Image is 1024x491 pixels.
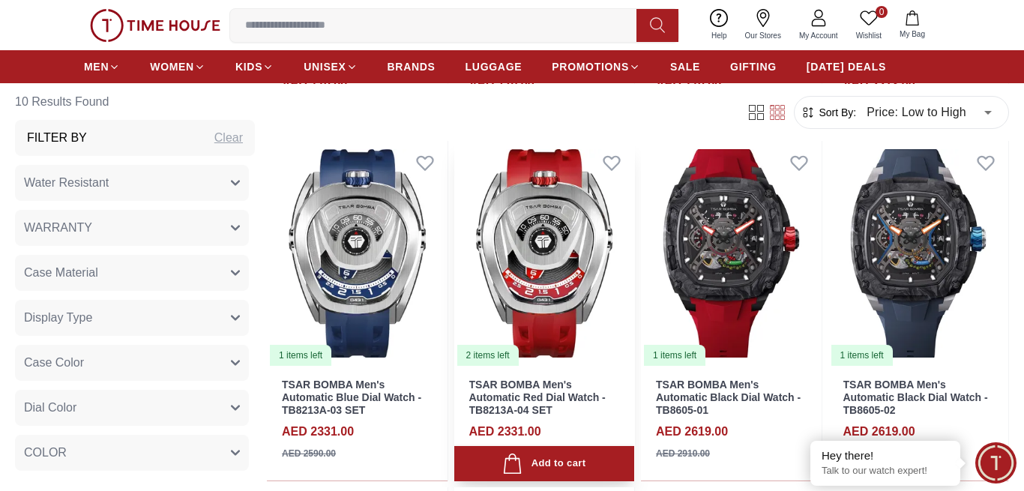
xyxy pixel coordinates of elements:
[150,59,194,74] span: WOMEN
[656,379,801,416] a: TSAR BOMBA Men's Automatic Black Dial Watch - TB8605-01
[822,448,949,463] div: Hey there!
[891,7,934,43] button: My Bag
[24,264,98,282] span: Case Material
[15,165,249,201] button: Water Resistant
[552,53,640,80] a: PROMOTIONS
[466,53,522,80] a: LUGGAGE
[24,309,92,327] span: Display Type
[670,53,700,80] a: SALE
[388,53,436,80] a: BRANDS
[454,446,635,481] button: Add to cart
[843,423,915,441] h4: AED 2619.00
[831,345,893,366] div: 1 items left
[235,53,274,80] a: KIDS
[843,379,988,416] a: TSAR BOMBA Men's Automatic Black Dial Watch - TB8605-02
[15,345,249,381] button: Case Color
[267,140,448,367] img: TSAR BOMBA Men's Automatic Blue Dial Watch - TB8213A-03 SET
[84,59,109,74] span: MEN
[27,129,87,147] h3: Filter By
[670,59,700,74] span: SALE
[90,9,220,42] img: ...
[457,345,519,366] div: 2 items left
[822,465,949,478] p: Talk to our watch expert!
[304,53,357,80] a: UNISEX
[894,28,931,40] span: My Bag
[214,129,243,147] div: Clear
[816,105,856,120] span: Sort By:
[304,59,346,74] span: UNISEX
[876,6,888,18] span: 0
[856,91,1002,133] div: Price: Low to High
[656,423,728,441] h4: AED 2619.00
[807,53,886,80] a: [DATE] DEALS
[739,30,787,41] span: Our Stores
[282,447,336,460] div: AED 2590.00
[641,140,822,367] a: TSAR BOMBA Men's Automatic Black Dial Watch - TB8605-011 items left
[24,174,109,192] span: Water Resistant
[15,390,249,426] button: Dial Color
[15,255,249,291] button: Case Material
[850,30,888,41] span: Wishlist
[656,447,710,460] div: AED 2910.00
[15,435,249,471] button: COLOR
[502,454,585,474] div: Add to cart
[801,105,856,120] button: Sort By:
[828,140,1009,367] img: TSAR BOMBA Men's Automatic Black Dial Watch - TB8605-02
[641,140,822,367] img: TSAR BOMBA Men's Automatic Black Dial Watch - TB8605-01
[552,59,629,74] span: PROMOTIONS
[388,59,436,74] span: BRANDS
[282,423,354,441] h4: AED 2331.00
[975,442,1017,484] div: Chat Widget
[454,140,635,367] img: TSAR BOMBA Men's Automatic Red Dial Watch - TB8213A-04 SET
[24,444,67,462] span: COLOR
[24,399,76,417] span: Dial Color
[15,84,255,120] h6: 10 Results Found
[847,6,891,44] a: 0Wishlist
[24,354,84,372] span: Case Color
[705,30,733,41] span: Help
[736,6,790,44] a: Our Stores
[469,379,606,416] a: TSAR BOMBA Men's Automatic Red Dial Watch - TB8213A-04 SET
[730,59,777,74] span: GIFTING
[15,300,249,336] button: Display Type
[282,379,421,416] a: TSAR BOMBA Men's Automatic Blue Dial Watch - TB8213A-03 SET
[828,140,1009,367] a: TSAR BOMBA Men's Automatic Black Dial Watch - TB8605-021 items left
[644,345,705,366] div: 1 items left
[469,423,541,441] h4: AED 2331.00
[84,53,120,80] a: MEN
[24,219,92,237] span: WARRANTY
[793,30,844,41] span: My Account
[15,210,249,246] button: WARRANTY
[235,59,262,74] span: KIDS
[267,140,448,367] a: TSAR BOMBA Men's Automatic Blue Dial Watch - TB8213A-03 SET1 items left
[454,140,635,367] a: TSAR BOMBA Men's Automatic Red Dial Watch - TB8213A-04 SET2 items left
[150,53,205,80] a: WOMEN
[466,59,522,74] span: LUGGAGE
[702,6,736,44] a: Help
[730,53,777,80] a: GIFTING
[807,59,886,74] span: [DATE] DEALS
[270,345,331,366] div: 1 items left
